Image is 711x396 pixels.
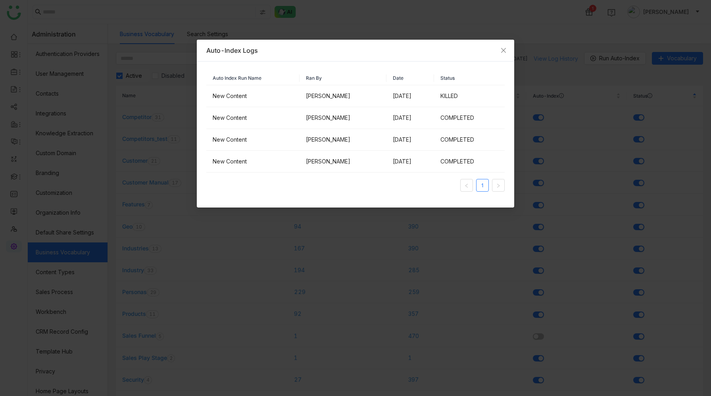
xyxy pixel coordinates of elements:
[386,151,434,173] td: [DATE]
[300,85,386,107] td: [PERSON_NAME]
[434,151,505,173] td: COMPLETED
[206,85,300,107] td: New Content
[206,129,300,151] td: New Content
[476,179,489,192] li: 1
[434,85,505,107] td: KILLED
[206,151,300,173] td: New Content
[434,129,505,151] td: COMPLETED
[493,40,514,61] button: Close
[477,179,488,191] a: 1
[386,107,434,129] td: [DATE]
[206,46,505,55] div: Auto-Index Logs
[300,107,386,129] td: [PERSON_NAME]
[300,129,386,151] td: [PERSON_NAME]
[386,129,434,151] td: [DATE]
[300,151,386,173] td: [PERSON_NAME]
[434,71,505,85] th: Status
[434,107,505,129] td: COMPLETED
[460,179,473,192] button: Previous Page
[492,179,505,192] button: Next Page
[206,107,300,129] td: New Content
[386,85,434,107] td: [DATE]
[300,71,386,85] th: Ran By
[386,71,434,85] th: Date
[206,71,300,85] th: Auto Index Run Name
